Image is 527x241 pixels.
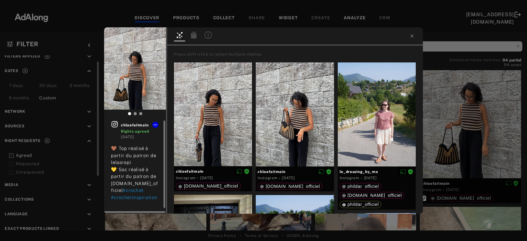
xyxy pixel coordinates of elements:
[340,175,359,181] div: Instagram
[342,193,402,198] div: happywool.com_officiel
[121,129,149,134] span: Rights agreed
[174,51,421,57] div: Press shift+click to select multiple medias
[266,184,320,189] span: [DOMAIN_NAME]_officiel
[348,184,379,189] span: phildar_officiel
[121,135,134,139] time: 2025-09-22T17:02:00.000Z
[258,169,332,175] span: chloefaitmain
[176,169,250,174] span: chloefaitmain
[279,176,281,181] span: ·
[408,169,413,174] span: Rights agreed
[496,211,527,241] iframe: Chat Widget
[200,176,213,180] time: 2025-09-22T17:02:00.000Z
[197,175,199,180] span: ·
[260,184,320,189] div: happywool.com_officiel
[282,176,295,180] time: 2025-09-22T17:02:00.000Z
[361,176,362,181] span: ·
[326,169,332,174] span: Rights agreed
[244,169,250,173] span: Rights agreed
[317,168,326,175] button: Disable diffusion on this media
[235,168,244,175] button: Disable diffusion on this media
[111,146,158,193] span: 🤎 Top réalisé à partir du patron de lelaarapi 💛 Sac réalisé à partir du patron de [DOMAIN_NAME]_o...
[111,195,157,200] span: #crochetinspiration
[258,175,277,181] div: Instagram
[342,202,379,207] div: phildar_officiel
[342,184,379,189] div: phildar_officiel
[364,176,377,180] time: 2025-09-09T15:57:50.000Z
[348,193,402,198] span: [DOMAIN_NAME]_officiel
[123,188,144,193] span: #crochet
[398,168,408,175] button: Disable diffusion on this media
[176,175,195,181] div: Instagram
[184,184,238,189] span: [DOMAIN_NAME]_officiel
[496,211,527,241] div: Widget de chat
[348,202,379,207] span: phildar_officiel
[121,122,159,128] span: chloefaitmain
[178,184,238,188] div: happywool.com_officiel
[340,169,414,175] span: le_dressing_by_ma
[104,27,166,110] img: INS_DO6YPgACLoM_0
